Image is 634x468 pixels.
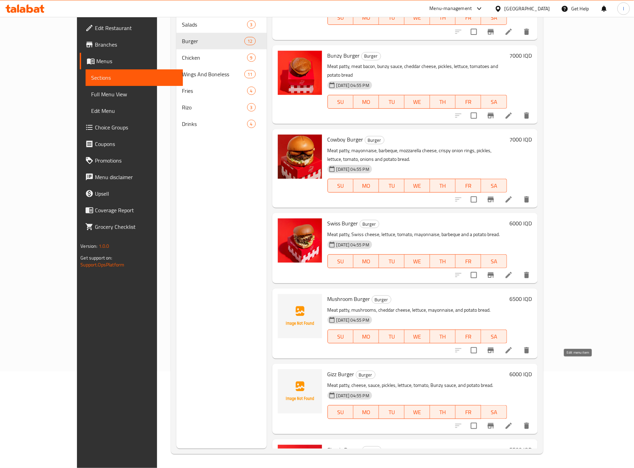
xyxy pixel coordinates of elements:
[407,407,427,417] span: WE
[456,330,481,343] button: FR
[80,20,183,36] a: Edit Restaurant
[182,20,247,29] div: Salads
[247,20,256,29] div: items
[95,223,177,231] span: Grocery Checklist
[95,40,177,49] span: Branches
[467,343,481,358] span: Select to update
[328,11,353,25] button: SU
[404,405,430,419] button: WE
[379,179,404,193] button: TU
[379,254,404,268] button: TU
[510,294,532,304] h6: 6500 IQD
[95,206,177,214] span: Coverage Report
[91,107,177,115] span: Edit Menu
[278,294,322,338] img: Mushroom Burger
[505,271,513,279] a: Edit menu item
[407,13,427,23] span: WE
[182,37,244,45] div: Burger
[433,407,453,417] span: TH
[95,173,177,181] span: Menu disclaimer
[328,50,360,61] span: Bunzy Burger
[176,16,267,33] div: Salads3
[245,71,255,78] span: 11
[433,332,453,342] span: TH
[95,24,177,32] span: Edit Restaurant
[510,218,532,228] h6: 6000 IQD
[379,405,404,419] button: TU
[353,95,379,109] button: MO
[247,53,256,62] div: items
[328,405,353,419] button: SU
[176,99,267,116] div: Rizo3
[80,218,183,235] a: Grocery Checklist
[430,254,456,268] button: TH
[244,37,255,45] div: items
[247,21,255,28] span: 3
[467,268,481,282] span: Select to update
[433,256,453,266] span: TH
[328,306,507,314] p: Meat patty, mushrooms, cheddar cheese, lettuce, mayonnaise, and potato bread.
[328,294,370,304] span: Mushroom Burger
[95,140,177,148] span: Coupons
[182,53,247,62] span: Chicken
[353,330,379,343] button: MO
[80,253,112,262] span: Get support on:
[484,407,504,417] span: SA
[407,97,427,107] span: WE
[80,260,124,269] a: Support.OpsPlatform
[91,90,177,98] span: Full Menu View
[334,242,372,248] span: [DATE] 04:55 PM
[404,330,430,343] button: WE
[360,220,379,228] div: Burger
[86,86,183,103] a: Full Menu View
[176,116,267,132] div: Drinks4
[430,11,456,25] button: TH
[382,407,402,417] span: TU
[505,346,513,354] a: Edit menu item
[458,97,478,107] span: FR
[518,418,535,434] button: delete
[365,136,384,144] span: Burger
[353,11,379,25] button: MO
[353,179,379,193] button: MO
[505,111,513,120] a: Edit menu item
[481,11,507,25] button: SA
[482,23,499,40] button: Branch-specific-item
[80,169,183,185] a: Menu disclaimer
[379,330,404,343] button: TU
[481,254,507,268] button: SA
[247,121,255,127] span: 4
[247,87,256,95] div: items
[80,202,183,218] a: Coverage Report
[334,166,372,173] span: [DATE] 04:55 PM
[328,218,358,228] span: Swiss Burger
[467,192,481,207] span: Select to update
[481,405,507,419] button: SA
[484,181,504,191] span: SA
[482,107,499,124] button: Branch-specific-item
[86,103,183,119] a: Edit Menu
[247,55,255,61] span: 9
[382,97,402,107] span: TU
[182,120,247,128] span: Drinks
[328,230,507,239] p: Meat patty, Swiss cheese, lettuce, tomato, mayonnaise, barbeque and a potato bread.
[361,52,381,60] div: Burger
[467,108,481,123] span: Select to update
[86,69,183,86] a: Sections
[278,218,322,263] img: Swiss Burger
[481,95,507,109] button: SA
[328,369,354,379] span: Gizz Burger
[328,330,353,343] button: SU
[518,267,535,283] button: delete
[95,156,177,165] span: Promotions
[510,51,532,60] h6: 7000 IQD
[433,13,453,23] span: TH
[430,4,472,13] div: Menu-management
[456,95,481,109] button: FR
[518,23,535,40] button: delete
[407,181,427,191] span: WE
[278,51,322,95] img: Bunzy Burger
[623,5,624,12] span: l
[458,332,478,342] span: FR
[331,256,351,266] span: SU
